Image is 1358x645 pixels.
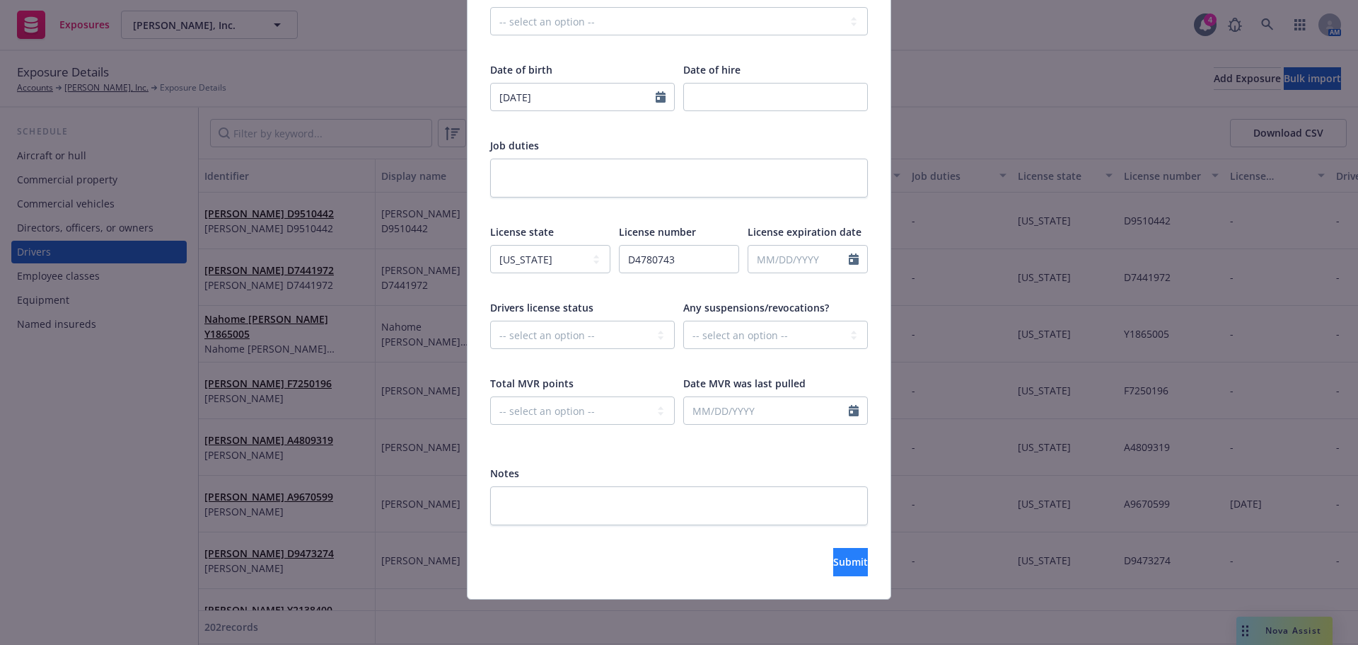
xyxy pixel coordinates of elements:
[490,139,539,152] span: Job duties
[491,84,656,110] input: MM/DD/YYYY
[490,63,552,76] span: Date of birth
[683,377,806,390] span: Date MVR was last pulled
[490,467,519,480] span: Notes
[833,555,868,569] span: Submit
[683,63,741,76] span: Date of hire
[490,377,574,390] span: Total MVR points
[684,397,849,424] input: MM/DD/YYYY
[490,225,554,239] span: License state
[656,91,666,103] svg: Calendar
[849,253,859,265] svg: Calendar
[490,301,593,314] span: Drivers license status
[833,548,868,576] button: Submit
[683,301,829,314] span: Any suspensions/revocations?
[849,405,859,416] svg: Calendar
[748,225,861,239] span: License expiration date
[619,225,696,239] span: License number
[748,246,849,273] input: MM/DD/YYYY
